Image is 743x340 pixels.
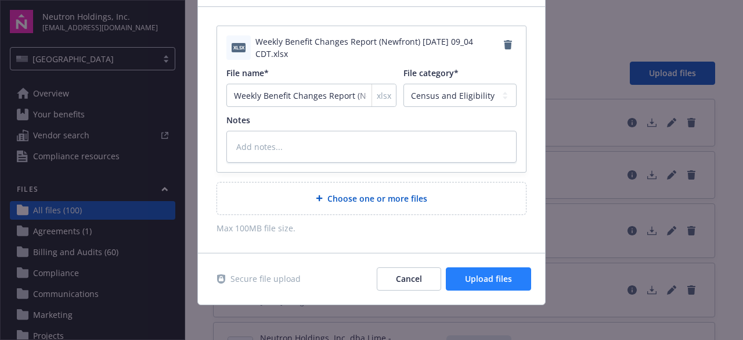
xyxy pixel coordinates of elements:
[226,84,396,107] input: Add file name...
[255,35,499,60] span: Weekly Benefit Changes Report (Newfront) [DATE] 09_04 CDT.xlsx
[217,182,526,215] div: Choose one or more files
[232,43,246,52] span: xlsx
[377,90,391,102] span: xlsx
[446,267,531,291] button: Upload files
[377,267,441,291] button: Cancel
[217,222,526,234] span: Max 100MB file size.
[403,67,459,78] span: File category*
[226,114,250,126] span: Notes
[327,192,427,205] span: Choose one or more files
[465,273,512,284] span: Upload files
[396,273,422,284] span: Cancel
[499,35,517,54] a: Remove
[230,273,301,285] span: Secure file upload
[226,67,269,78] span: File name*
